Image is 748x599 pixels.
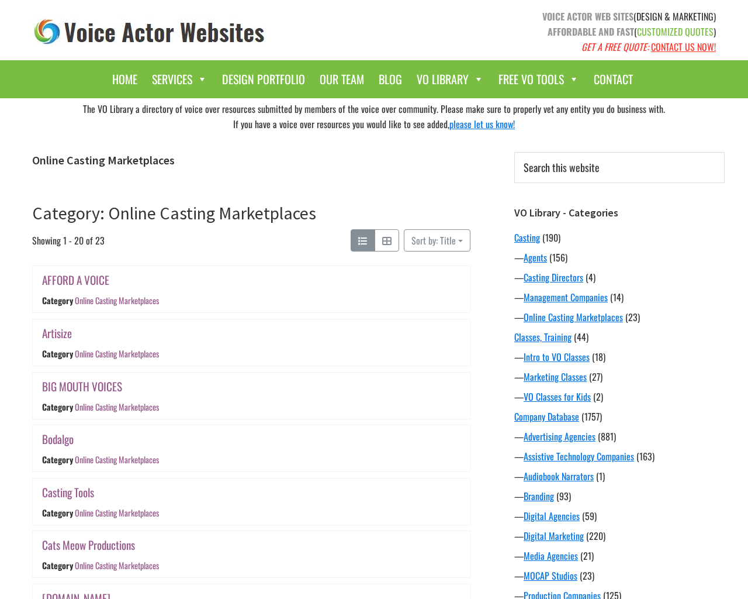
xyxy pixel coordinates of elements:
img: voice_actor_websites_logo [32,16,267,47]
a: BIG MOUTH VOICES [42,378,122,395]
div: Category [42,401,73,413]
div: — [514,549,725,563]
a: Audiobook Narrators [524,469,594,483]
a: Design Portfolio [216,66,311,92]
em: GET A FREE QUOTE: [581,40,649,54]
a: Advertising Agencies [524,429,595,443]
a: Online Casting Marketplaces [75,507,159,519]
span: (27) [589,370,602,384]
a: Online Casting Marketplaces [75,560,159,572]
div: Category [42,347,73,360]
div: — [514,569,725,583]
h1: Online Casting Marketplaces [32,153,470,167]
a: Assistive Technology Companies [524,449,634,463]
span: CUSTOMIZED QUOTES [637,25,714,39]
h3: VO Library - Categories [514,206,725,219]
a: Online Casting Marketplaces [75,347,159,360]
a: AFFORD A VOICE [42,271,109,288]
a: Our Team [314,66,370,92]
a: VO Classes for Kids [524,390,591,404]
span: (156) [549,250,567,264]
a: Intro to VO Classes [524,350,590,364]
div: — [514,250,725,264]
span: Showing 1 - 20 of 23 [32,229,105,252]
a: Marketing Classes [524,370,587,384]
span: (881) [598,429,616,443]
a: Digital Agencies [524,509,580,523]
a: Online Casting Marketplaces [524,310,623,324]
a: VO Library [411,66,490,92]
span: (93) [556,489,571,503]
a: CONTACT US NOW! [651,40,716,54]
span: (23) [580,569,594,583]
a: Cats Meow Productions [42,536,135,553]
strong: VOICE ACTOR WEB SITES [542,9,633,23]
div: — [514,390,725,404]
div: — [514,370,725,384]
span: (59) [582,509,597,523]
div: — [514,469,725,483]
a: Home [106,66,143,92]
a: Online Casting Marketplaces [75,401,159,413]
span: (4) [586,270,595,284]
a: Free VO Tools [493,66,585,92]
a: Digital Marketing [524,529,584,543]
a: Contact [588,66,639,92]
span: (23) [625,310,640,324]
div: Category [42,560,73,572]
strong: AFFORDABLE AND FAST [548,25,634,39]
span: (190) [542,230,560,245]
a: Category: Online Casting Marketplaces [32,202,316,224]
div: — [514,509,725,523]
span: (163) [636,449,654,463]
div: Category [42,295,73,307]
div: — [514,290,725,304]
div: — [514,529,725,543]
div: — [514,310,725,324]
div: Category [42,453,73,466]
a: Services [146,66,213,92]
a: Media Agencies [524,549,578,563]
a: MOCAP Studios [524,569,577,583]
a: Blog [373,66,408,92]
a: Company Database [514,409,579,424]
div: — [514,350,725,364]
div: — [514,489,725,503]
a: Casting Directors [524,270,583,284]
span: (2) [593,390,603,404]
span: (14) [610,290,624,304]
span: (18) [592,350,605,364]
span: (1757) [581,409,602,424]
a: Artisize [42,325,72,342]
div: The VO Library a directory of voice over resources submitted by members of the voice over communi... [23,98,725,135]
button: Sort by: Title [404,229,470,252]
div: — [514,449,725,463]
a: Online Casting Marketplaces [75,295,159,307]
a: Agents [524,250,547,264]
div: Category [42,507,73,519]
input: Search this website [514,152,725,183]
div: — [514,270,725,284]
a: Classes, Training [514,330,572,344]
a: Bodalgo [42,431,74,447]
span: (21) [580,549,594,563]
span: (220) [586,529,605,543]
span: (44) [574,330,588,344]
a: Branding [524,489,554,503]
a: Casting Tools [42,484,94,501]
a: please let us know! [449,117,515,131]
p: (DESIGN & MARKETING) ( ) [383,9,716,54]
div: — [514,429,725,443]
a: Online Casting Marketplaces [75,453,159,466]
span: (1) [596,469,605,483]
a: Casting [514,230,540,245]
a: Management Companies [524,290,608,304]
